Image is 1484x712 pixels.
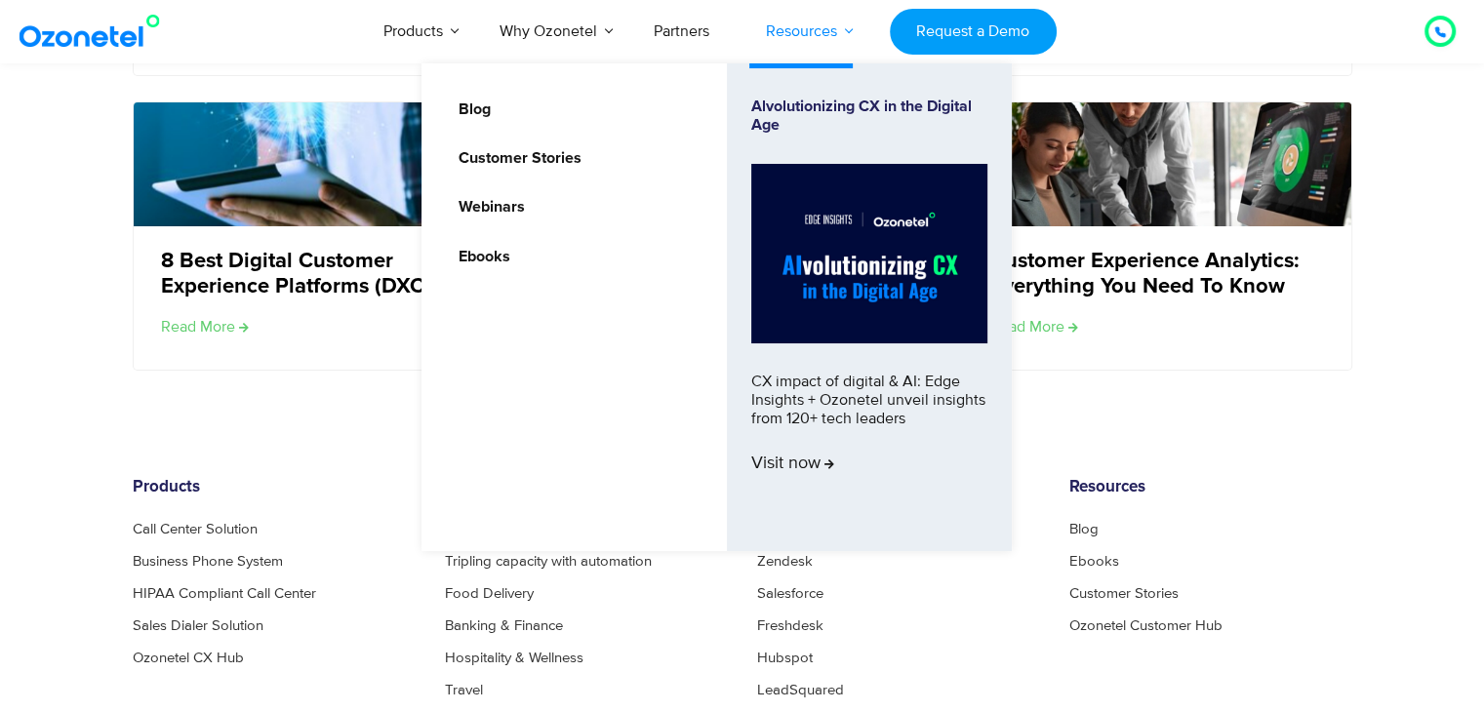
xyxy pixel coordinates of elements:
[133,522,258,536] a: Call Center Solution
[161,249,492,300] a: 8 Best Digital Customer Experience Platforms (DXCP)
[445,618,563,633] a: Banking & Finance
[751,454,834,475] span: Visit now
[751,164,987,343] img: Alvolutionizing.jpg
[757,618,823,633] a: Freshdesk
[757,651,813,665] a: Hubspot
[890,9,1057,55] a: Request a Demo
[446,146,584,171] a: Customer Stories
[990,315,1078,338] a: Read more about Customer Experience Analytics: Everything You Need To Know
[446,98,494,122] a: Blog
[133,618,263,633] a: Sales Dialer Solution
[757,554,813,569] a: Zendesk
[1069,586,1179,601] a: Customer Stories
[1069,522,1099,536] a: Blog
[133,478,416,497] h6: Products
[1069,478,1352,497] h6: Resources
[445,683,483,697] a: Travel
[990,249,1321,300] a: Customer Experience Analytics: Everything You Need To Know
[757,683,844,697] a: LeadSquared
[1069,618,1223,633] a: Ozonetel Customer Hub
[445,586,534,601] a: Food Delivery
[445,651,583,665] a: Hospitality & Wellness
[446,195,528,219] a: Webinars
[161,315,249,338] a: Read more about 8 Best Digital Customer Experience Platforms (DXCP)
[751,98,987,517] a: Alvolutionizing CX in the Digital AgeCX impact of digital & AI: Edge Insights + Ozonetel unveil i...
[757,586,823,601] a: Salesforce
[1069,554,1119,569] a: Ebooks
[133,651,244,665] a: Ozonetel CX Hub
[445,554,652,569] a: Tripling capacity with automation
[446,245,513,269] a: Ebooks
[133,586,316,601] a: HIPAA Compliant Call Center
[133,554,283,569] a: Business Phone System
